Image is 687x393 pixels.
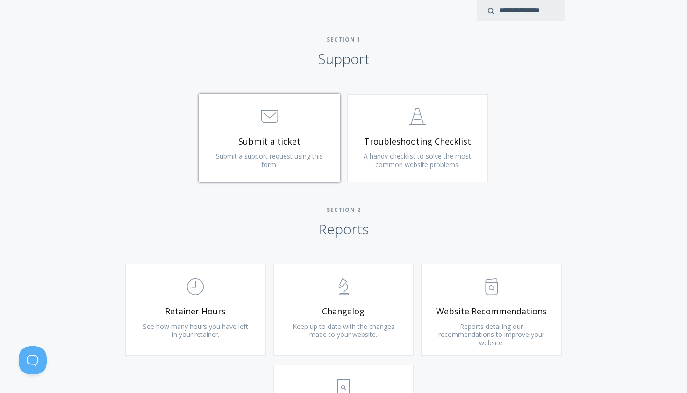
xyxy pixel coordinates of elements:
span: A handy checklist to solve the most common website problems. [364,152,471,169]
a: Website Recommendations Reports detailing our recommendations to improve your website. [421,264,562,356]
span: Troubleshooting Checklist [362,136,473,147]
span: Keep up to date with the changes made to your website. [293,322,394,339]
span: Submit a ticket [214,136,325,147]
span: Reports detailing our recommendations to improve your website. [438,322,544,347]
a: Changelog Keep up to date with the changes made to your website. [273,264,414,356]
span: Changelog [288,306,400,317]
span: See how many hours you have left in your retainer. [143,322,248,339]
a: Submit a ticket Submit a support request using this form. [199,94,340,182]
a: Troubleshooting Checklist A handy checklist to solve the most common website problems. [347,94,488,182]
a: Retainer Hours See how many hours you have left in your retainer. [125,264,266,356]
iframe: Toggle Customer Support [19,346,47,374]
span: Retainer Hours [140,306,251,317]
span: Website Recommendations [436,306,547,317]
span: Submit a support request using this form. [216,152,323,169]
